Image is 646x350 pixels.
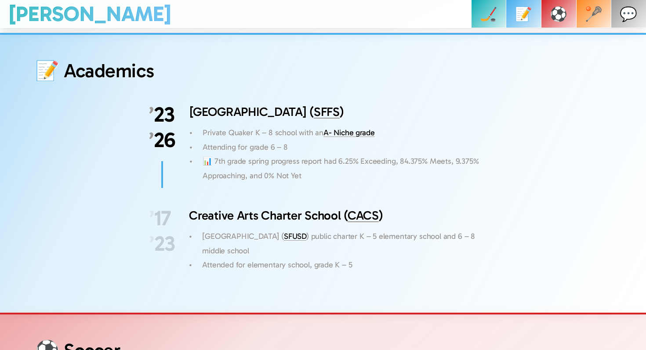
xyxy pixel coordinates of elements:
span: ’ [149,102,154,127]
span: 23 [154,231,175,256]
a: A- Niche grade [323,128,374,137]
p: 📊 7th grade spring progress report had 6.25% Exceeding, 84.375% Meets, 9.375% Approaching, and 0%... [203,154,497,183]
h1: 📝 Academics [35,59,154,83]
span: ’ [149,231,154,256]
a: CACS [348,208,379,223]
p: Attended for elementary school, grade K – 5 [202,258,497,272]
a: SFUSD [284,231,306,241]
a: SFFS [314,105,340,119]
p: [GEOGRAPHIC_DATA] ( ) public charter K – 5 elementary school and 6 – 8 middle school [202,229,497,258]
span: 23 [153,102,174,127]
h3: Creative Arts Charter School ( ) [189,207,497,224]
p: Private Quaker K – 8 school with an [203,126,497,140]
span: ’ [149,206,154,231]
p: Attending for grade 6 – 8 [203,140,497,154]
h3: [GEOGRAPHIC_DATA] ( ) [189,103,497,120]
span: 26 [153,127,175,152]
span: 17 [154,206,171,231]
span: ’ [149,127,154,152]
a: [PERSON_NAME] [9,1,171,26]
